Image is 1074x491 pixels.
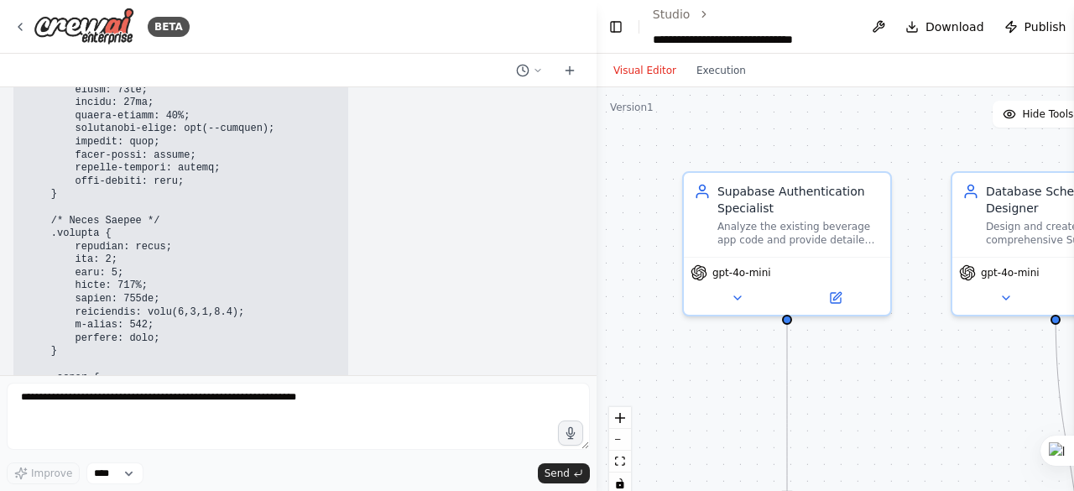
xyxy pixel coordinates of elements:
[556,60,583,81] button: Start a new chat
[925,18,984,35] span: Download
[653,6,852,48] nav: breadcrumb
[712,266,771,279] span: gpt-4o-mini
[545,467,570,480] span: Send
[558,420,583,446] button: Click to speak your automation idea
[609,407,631,429] button: zoom in
[7,462,80,484] button: Improve
[538,463,590,483] button: Send
[899,12,991,42] button: Download
[682,171,892,316] div: Supabase Authentication SpecialistAnalyze the existing beverage app code and provide detailed imp...
[148,17,190,37] div: BETA
[31,467,72,480] span: Improve
[717,183,880,217] div: Supabase Authentication Specialist
[789,288,884,308] button: Open in side panel
[686,60,756,81] button: Execution
[653,8,691,21] a: Studio
[1024,18,1066,35] span: Publish
[1023,107,1074,121] span: Hide Tools
[509,60,550,81] button: Switch to previous chat
[610,101,654,114] div: Version 1
[609,451,631,473] button: fit view
[34,8,134,45] img: Logo
[981,266,1040,279] span: gpt-4o-mini
[717,220,880,247] div: Analyze the existing beverage app code and provide detailed implementation guidance for integrati...
[998,12,1073,42] button: Publish
[609,429,631,451] button: zoom out
[607,15,625,39] button: Hide left sidebar
[603,60,686,81] button: Visual Editor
